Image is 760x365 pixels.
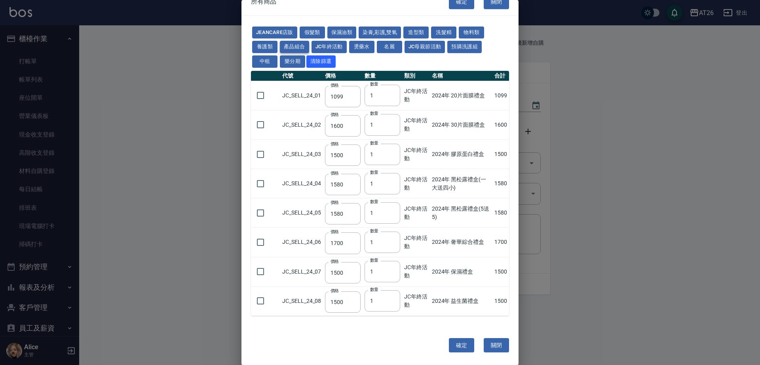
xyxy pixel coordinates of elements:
td: 2024年 黑松露禮盒(一大送四小) [430,169,492,198]
label: 價格 [331,170,339,176]
td: 1099 [492,81,509,110]
button: 預購洗護組 [447,41,482,53]
th: 名稱 [430,71,492,81]
button: 清除篩選 [306,55,336,68]
label: 數量 [370,110,378,116]
label: 價格 [331,229,339,235]
td: 2024年 膠原蛋白禮盒 [430,140,492,169]
td: 1500 [492,286,509,316]
td: 2024年 20片面膜禮盒 [430,81,492,110]
td: JC年終活動 [402,286,429,316]
label: 數量 [370,169,378,175]
button: 洗髮精 [431,27,456,39]
label: 價格 [331,141,339,147]
td: 2024年 益生菌禮盒 [430,286,492,316]
td: JC_SELL_24_01 [280,81,323,110]
td: 2024年 30片面膜禮盒 [430,110,492,139]
button: 染膏,彩護,雙氧 [359,27,401,39]
td: JC_SELL_24_05 [280,198,323,228]
label: 數量 [370,199,378,205]
td: 1700 [492,228,509,257]
td: JC_SELL_24_02 [280,110,323,139]
label: 數量 [370,287,378,293]
td: 2024年 奢華綜合禮盒 [430,228,492,257]
td: 1500 [492,140,509,169]
label: 數量 [370,257,378,263]
button: 中租 [252,55,277,68]
label: 價格 [331,112,339,118]
button: 造型類 [403,27,429,39]
td: 2024年 黑松露禮盒(5送5) [430,198,492,228]
button: 產品組合 [280,41,309,53]
button: 假髮類 [300,27,325,39]
label: 數量 [370,228,378,234]
td: 1580 [492,169,509,198]
th: 代號 [280,71,323,81]
button: JC母親節活動 [405,41,445,53]
label: 價格 [331,82,339,88]
td: JC年終活動 [402,198,429,228]
td: JC_SELL_24_04 [280,169,323,198]
td: JC年終活動 [402,110,429,139]
button: 關閉 [484,338,509,353]
td: 1600 [492,110,509,139]
button: 保濕油類 [327,27,357,39]
td: JC_SELL_24_06 [280,228,323,257]
button: 樂分期 [280,55,305,68]
td: JC年終活動 [402,228,429,257]
td: JC_SELL_24_08 [280,286,323,316]
th: 類別 [402,71,429,81]
label: 數量 [370,81,378,87]
td: JC年終活動 [402,169,429,198]
td: JC_SELL_24_07 [280,257,323,286]
th: 價格 [323,71,363,81]
label: 價格 [331,259,339,264]
th: 數量 [363,71,402,81]
button: 燙藥水 [349,41,374,53]
label: 數量 [370,140,378,146]
td: 1580 [492,198,509,228]
button: 確定 [449,338,474,353]
button: JC年終活動 [312,41,347,53]
button: JeanCare店販 [252,27,297,39]
td: JC年終活動 [402,81,429,110]
th: 合計 [492,71,509,81]
button: 物料類 [459,27,484,39]
button: 養護類 [252,41,277,53]
label: 價格 [331,288,339,294]
td: 2024年 保濕禮盒 [430,257,492,286]
button: 名麗 [377,41,402,53]
td: JC年終活動 [402,257,429,286]
td: JC_SELL_24_03 [280,140,323,169]
td: JC年終活動 [402,140,429,169]
td: 1500 [492,257,509,286]
label: 價格 [331,200,339,205]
